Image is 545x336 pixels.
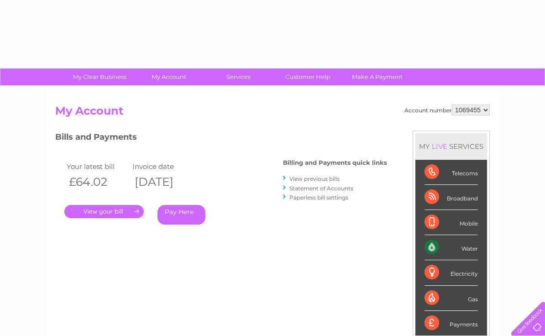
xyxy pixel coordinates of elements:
div: Mobile [424,210,478,235]
a: Paperless bill settings [289,194,348,201]
div: Payments [424,311,478,336]
a: Statement of Accounts [289,185,353,192]
div: Water [424,235,478,260]
div: Telecoms [424,160,478,185]
h3: Bills and Payments [55,131,387,147]
h4: Billing and Payments quick links [283,159,387,166]
a: Make A Payment [340,68,415,85]
h2: My Account [55,105,490,122]
a: Pay Here [157,205,205,225]
div: Electricity [424,260,478,285]
div: Broadband [424,185,478,210]
a: View previous bills [289,175,340,182]
th: [DATE] [130,173,196,191]
td: Your latest bill [64,160,130,173]
div: MY SERVICES [415,133,487,159]
div: Gas [424,286,478,311]
div: LIVE [430,142,449,151]
th: £64.02 [64,173,130,191]
td: Invoice date [130,160,196,173]
a: . [64,205,144,218]
a: Services [201,68,276,85]
a: My Clear Business [62,68,137,85]
div: Account number [404,105,490,115]
a: My Account [131,68,207,85]
a: Customer Help [270,68,346,85]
